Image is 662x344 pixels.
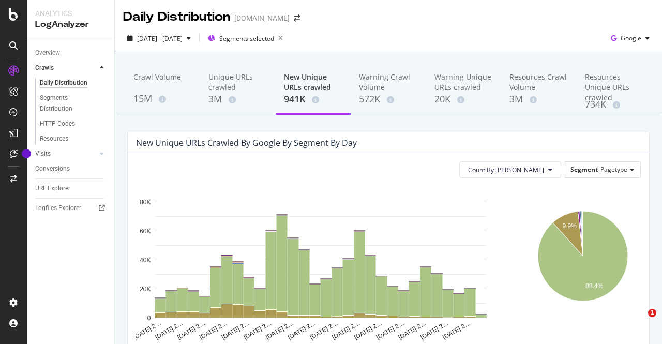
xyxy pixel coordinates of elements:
div: Segments Distribution [40,93,97,114]
div: 941K [284,93,342,106]
div: 15M [133,92,192,106]
a: Logfiles Explorer [35,203,107,214]
div: Overview [35,48,60,58]
div: 20K [434,93,493,106]
div: URL Explorer [35,183,70,194]
div: New Unique URLs crawled [284,72,342,93]
a: Crawls [35,63,97,73]
div: arrow-right-arrow-left [294,14,300,22]
div: New Unique URLs crawled by google by Segment by Day [136,138,357,148]
div: Tooltip anchor [22,149,31,158]
div: HTTP Codes [40,118,75,129]
span: [DATE] - [DATE] [137,34,183,43]
svg: A chart. [136,186,505,341]
div: 3M [509,93,568,106]
div: Daily Distribution [40,78,87,88]
a: Resources [40,133,107,144]
text: 0 [147,315,151,322]
div: [DOMAIN_NAME] [234,13,290,23]
text: 60K [140,228,151,235]
div: 3M [208,93,267,106]
a: HTTP Codes [40,118,107,129]
span: Pagetype [600,165,627,174]
text: 80K [140,199,151,206]
span: 1 [648,309,656,317]
div: Crawl Volume [133,72,192,92]
div: Crawls [35,63,54,73]
iframe: Intercom live chat [627,309,652,334]
div: Resources [40,133,68,144]
svg: A chart. [526,186,639,341]
a: Segments Distribution [40,93,107,114]
div: Resources Unique URLs crawled [585,72,643,98]
button: Count By [PERSON_NAME] [459,161,561,178]
div: Daily Distribution [123,8,230,26]
div: Unique URLs crawled [208,72,267,93]
span: Segment [570,165,598,174]
div: 572K [359,93,417,106]
div: Warning Unique URLs crawled [434,72,493,93]
div: Conversions [35,163,70,174]
a: URL Explorer [35,183,107,194]
div: Resources Crawl Volume [509,72,568,93]
div: Visits [35,148,51,159]
div: LogAnalyzer [35,19,106,31]
div: Analytics [35,8,106,19]
span: Google [621,34,641,42]
button: Google [607,30,654,47]
span: Count By Day [468,166,544,174]
text: 20K [140,286,151,293]
div: 734K [585,98,643,111]
text: 40K [140,257,151,264]
div: Warning Crawl Volume [359,72,417,93]
text: 9.9% [562,223,577,230]
a: Daily Distribution [40,78,107,88]
button: Segments selected [204,30,287,47]
div: Logfiles Explorer [35,203,81,214]
span: Segments selected [219,34,274,43]
a: Overview [35,48,107,58]
text: 88.4% [585,282,603,290]
a: Conversions [35,163,107,174]
a: Visits [35,148,97,159]
button: [DATE] - [DATE] [123,30,195,47]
